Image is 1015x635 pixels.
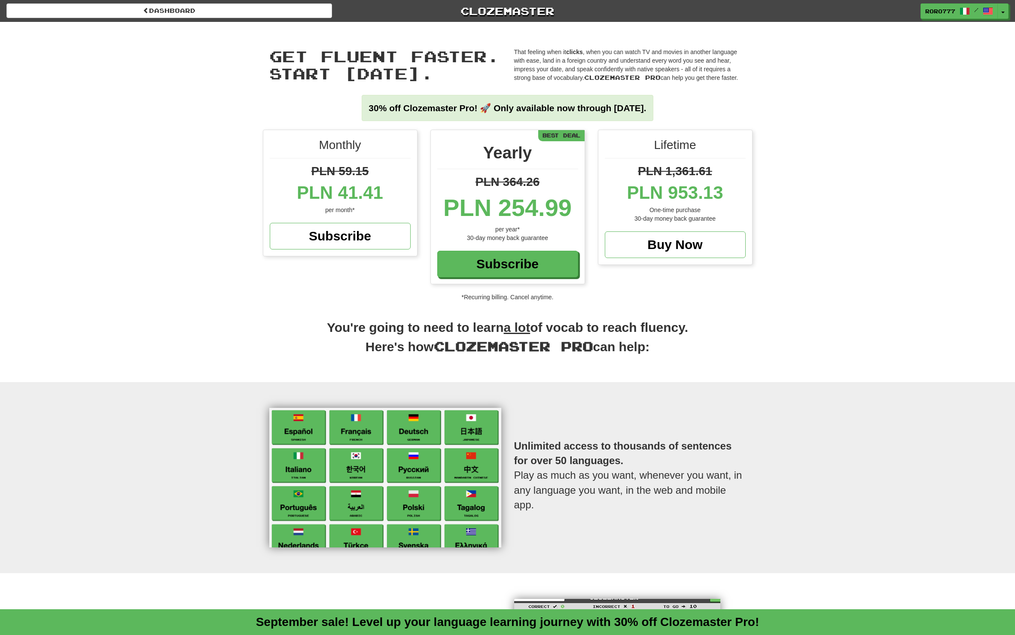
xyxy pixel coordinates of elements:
[605,137,746,158] div: Lifetime
[538,130,585,141] div: Best Deal
[514,422,746,529] p: Play as much as you want, whenever you want, in any language you want, in the web and mobile app.
[263,319,753,365] h2: You're going to need to learn of vocab to reach fluency. Here's how can help:
[974,7,978,13] span: /
[605,206,746,214] div: One-time purchase
[269,408,501,547] img: languages-list.png
[605,180,746,206] div: PLN 953.13
[6,3,332,18] a: Dashboard
[566,49,583,55] strong: clicks
[921,3,998,19] a: roro777 /
[269,47,500,82] span: Get fluent faster. Start [DATE].
[311,164,369,178] span: PLN 59.15
[475,175,540,188] span: PLN 364.26
[514,48,746,82] p: That feeling when it , when you can watch TV and movies in another language with ease, land in a ...
[605,214,746,223] div: 30-day money back guarantee
[270,206,411,214] div: per month*
[638,164,712,178] span: PLN 1,361.61
[584,74,661,81] span: Clozemaster Pro
[270,223,411,249] a: Subscribe
[605,231,746,258] a: Buy Now
[437,251,578,277] a: Subscribe
[437,234,578,242] div: 30-day money back guarantee
[437,225,578,234] div: per year*
[345,3,671,18] a: Clozemaster
[369,103,646,113] strong: 30% off Clozemaster Pro! 🚀 Only available now through [DATE].
[256,615,759,629] a: September sale! Level up your language learning journey with 30% off Clozemaster Pro!
[925,7,955,15] span: roro777
[270,180,411,206] div: PLN 41.41
[434,338,593,354] span: Clozemaster Pro
[270,137,411,158] div: Monthly
[504,320,530,334] u: a lot
[437,191,578,225] div: PLN 254.99
[514,440,732,466] strong: Unlimited access to thousands of sentences for over 50 languages.
[437,141,578,169] div: Yearly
